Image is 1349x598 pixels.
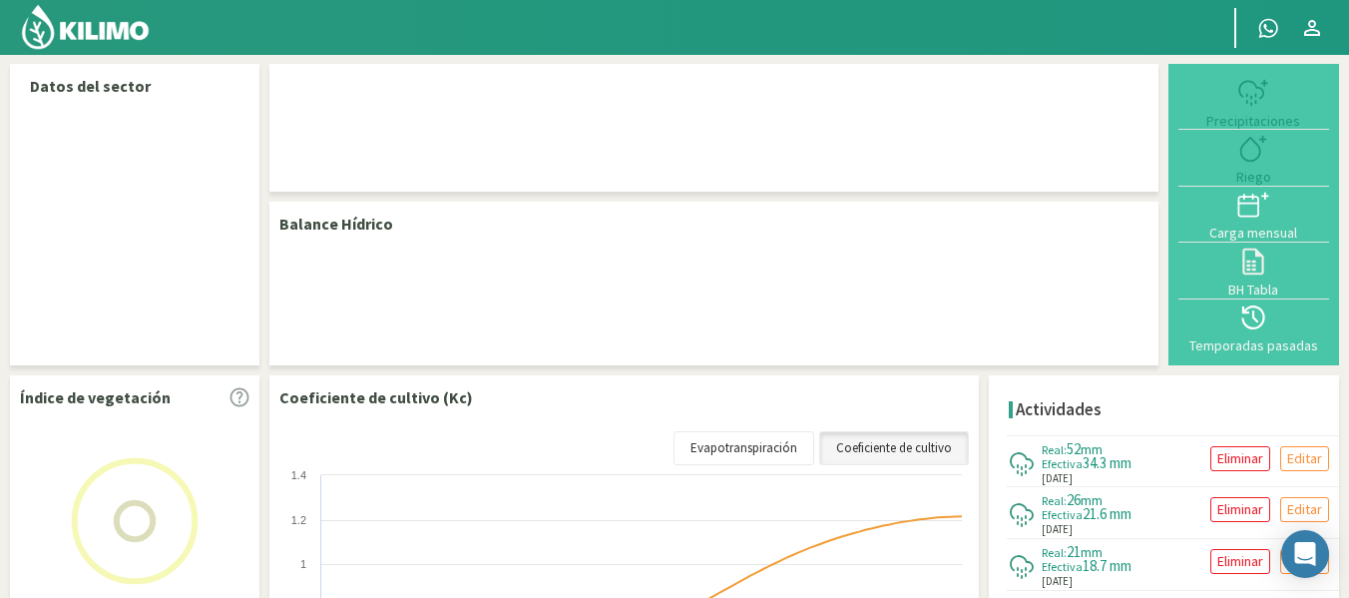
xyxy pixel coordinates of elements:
[1178,243,1329,299] button: BH Tabla
[1281,530,1329,578] div: Open Intercom Messenger
[1210,497,1270,522] button: Eliminar
[1083,504,1131,523] span: 21.6 mm
[1042,545,1067,560] span: Real:
[1042,507,1083,522] span: Efectiva
[1081,491,1103,509] span: mm
[1081,543,1103,561] span: mm
[1067,542,1081,561] span: 21
[300,558,306,570] text: 1
[20,3,151,51] img: Kilimo
[291,514,306,526] text: 1.2
[1042,470,1073,487] span: [DATE]
[1042,442,1067,457] span: Real:
[1217,550,1263,573] p: Eliminar
[1178,299,1329,355] button: Temporadas pasadas
[1042,559,1083,574] span: Efectiva
[1217,447,1263,470] p: Eliminar
[1217,498,1263,521] p: Eliminar
[30,74,239,98] p: Datos del sector
[1178,74,1329,130] button: Precipitaciones
[1178,187,1329,243] button: Carga mensual
[1178,130,1329,186] button: Riego
[1210,549,1270,574] button: Eliminar
[279,212,393,236] p: Balance Hídrico
[819,431,969,465] a: Coeficiente de cultivo
[1184,226,1323,240] div: Carga mensual
[1184,114,1323,128] div: Precipitaciones
[279,385,473,409] p: Coeficiente de cultivo (Kc)
[1287,498,1322,521] p: Editar
[1184,283,1323,297] div: BH Tabla
[20,385,171,409] p: Índice de vegetación
[1042,573,1073,590] span: [DATE]
[1280,446,1329,471] button: Editar
[1042,521,1073,538] span: [DATE]
[1081,440,1103,458] span: mm
[1210,446,1270,471] button: Eliminar
[1184,338,1323,352] div: Temporadas pasadas
[1016,400,1102,419] h4: Actividades
[1280,549,1329,574] button: Editar
[1280,497,1329,522] button: Editar
[291,469,306,481] text: 1.4
[1287,447,1322,470] p: Editar
[1184,170,1323,184] div: Riego
[674,431,814,465] a: Evapotranspiración
[1083,556,1131,575] span: 18.7 mm
[1067,490,1081,509] span: 26
[1067,439,1081,458] span: 52
[1042,456,1083,471] span: Efectiva
[1083,453,1131,472] span: 34.3 mm
[1042,493,1067,508] span: Real:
